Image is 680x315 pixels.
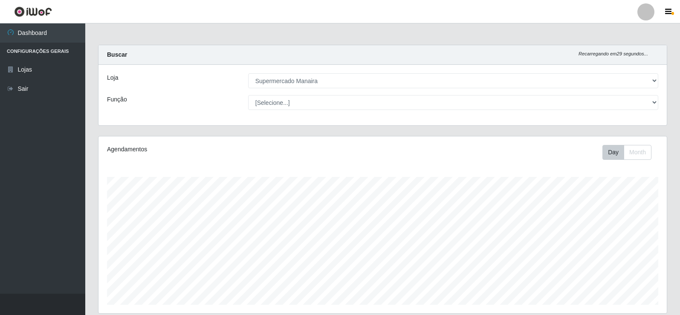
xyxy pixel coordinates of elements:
[624,145,651,160] button: Month
[107,145,329,154] div: Agendamentos
[579,51,648,56] i: Recarregando em 29 segundos...
[107,51,127,58] strong: Buscar
[602,145,651,160] div: First group
[14,6,52,17] img: CoreUI Logo
[107,95,127,104] label: Função
[107,73,118,82] label: Loja
[602,145,658,160] div: Toolbar with button groups
[602,145,624,160] button: Day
